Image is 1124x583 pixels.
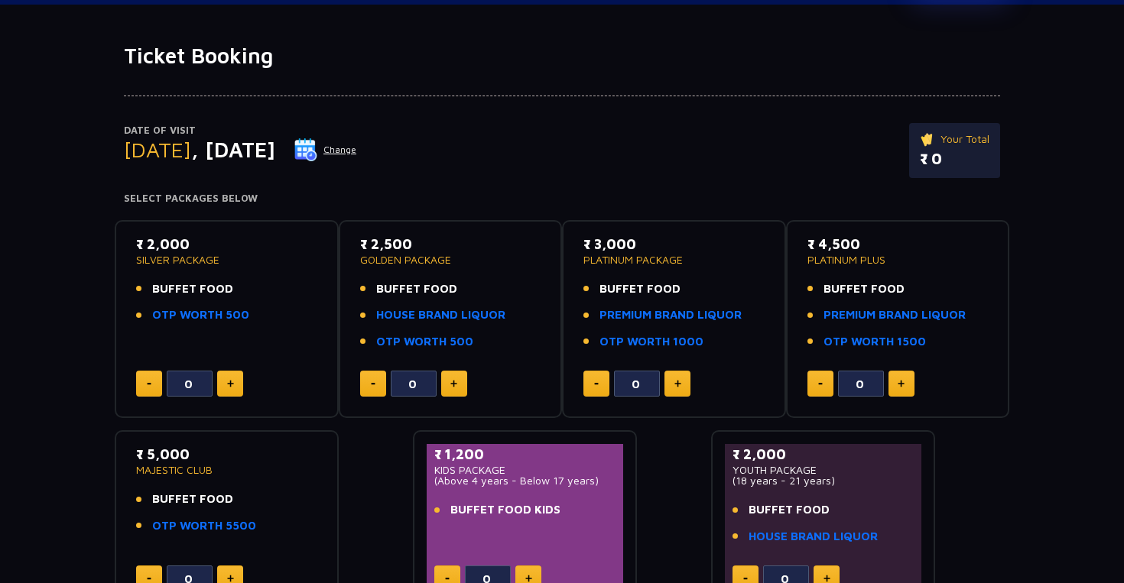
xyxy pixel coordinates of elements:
[360,234,541,254] p: ₹ 2,500
[733,465,914,475] p: YOUTH PACKAGE
[807,254,989,265] p: PLATINUM PLUS
[920,131,989,147] p: Your Total
[594,383,599,385] img: minus
[749,501,830,519] span: BUFFET FOOD
[294,138,357,162] button: Change
[824,280,905,298] span: BUFFET FOOD
[599,306,742,324] a: PREMIUM BRAND LIQUOR
[136,465,317,475] p: MAJESTIC CLUB
[147,383,151,385] img: minus
[152,280,233,298] span: BUFFET FOOD
[124,137,191,162] span: [DATE]
[227,575,234,582] img: plus
[824,575,830,582] img: plus
[434,465,616,475] p: KIDS PACKAGE
[450,501,560,519] span: BUFFET FOOD KIDS
[525,575,532,582] img: plus
[743,578,748,580] img: minus
[824,306,966,324] a: PREMIUM BRAND LIQUOR
[227,380,234,387] img: plus
[434,444,616,465] p: ₹ 1,200
[136,234,317,254] p: ₹ 2,000
[920,147,989,170] p: ₹ 0
[360,254,541,265] p: GOLDEN PACKAGE
[152,491,233,508] span: BUFFET FOOD
[733,444,914,465] p: ₹ 2,000
[376,333,473,351] a: OTP WORTH 500
[136,254,317,265] p: SILVER PACKAGE
[450,380,457,387] img: plus
[124,123,357,138] p: Date of Visit
[434,475,616,486] p: (Above 4 years - Below 17 years)
[599,280,681,298] span: BUFFET FOOD
[583,234,765,254] p: ₹ 3,000
[124,43,1000,69] h1: Ticket Booking
[152,517,256,535] a: OTP WORTH 5500
[147,578,151,580] img: minus
[376,280,457,298] span: BUFFET FOOD
[898,380,905,387] img: plus
[371,383,375,385] img: minus
[191,137,275,162] span: , [DATE]
[136,444,317,465] p: ₹ 5,000
[807,234,989,254] p: ₹ 4,500
[376,306,505,324] a: HOUSE BRAND LIQUOR
[674,380,681,387] img: plus
[152,306,249,324] a: OTP WORTH 500
[920,131,936,147] img: ticket
[583,254,765,265] p: PLATINUM PACKAGE
[733,475,914,486] p: (18 years - 21 years)
[818,383,823,385] img: minus
[124,193,1000,205] h4: Select Packages Below
[599,333,703,351] a: OTP WORTH 1000
[445,578,450,580] img: minus
[824,333,926,351] a: OTP WORTH 1500
[749,528,878,546] a: HOUSE BRAND LIQUOR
